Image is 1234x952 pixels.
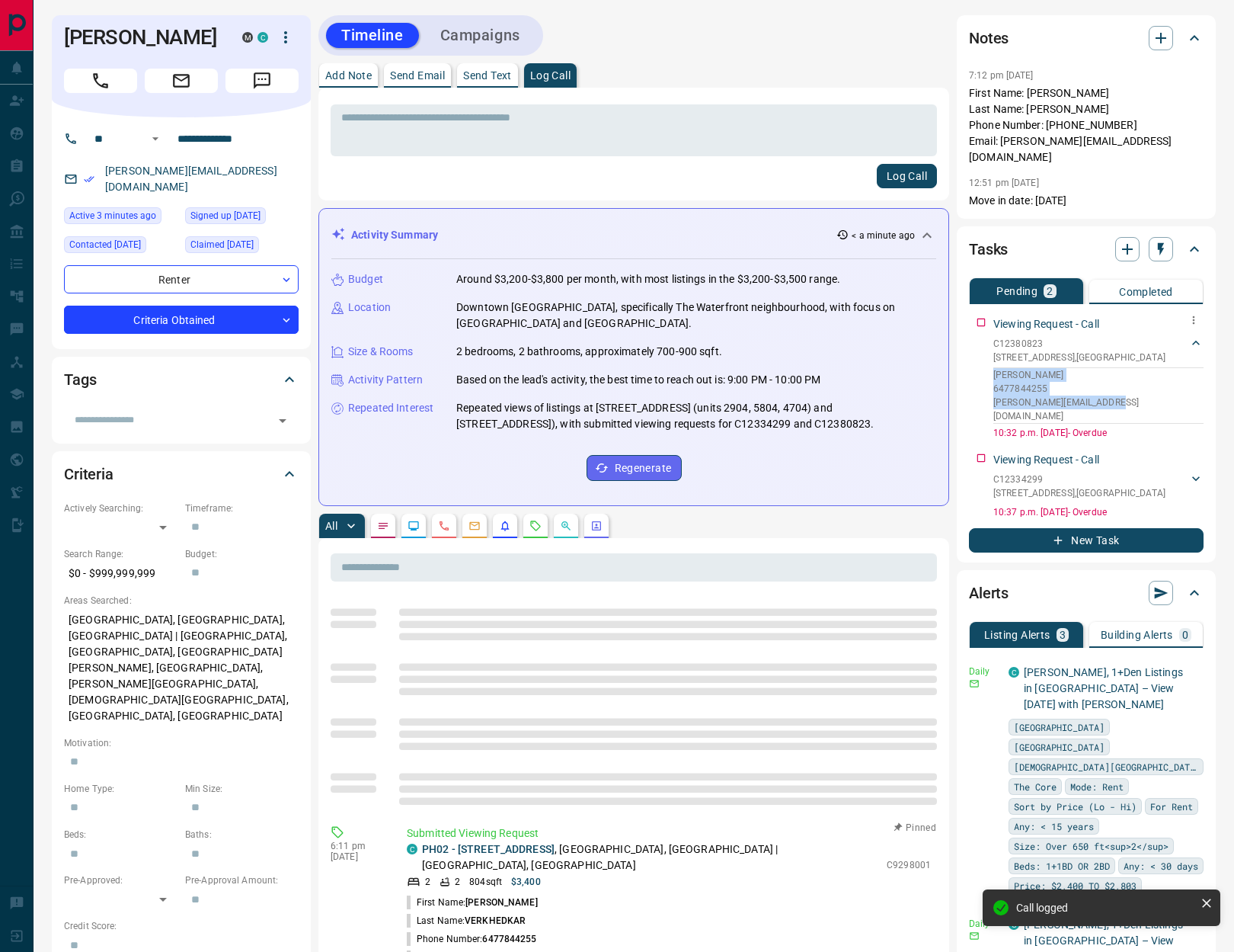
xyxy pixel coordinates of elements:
[993,452,1099,468] p: Viewing Request - Call
[587,455,682,481] button: Regenerate
[1014,799,1136,814] span: Sort by Price (Lo - Hi)
[511,875,541,889] p: $3,400
[348,300,391,316] p: Location
[887,858,931,872] p: C9298001
[969,20,1204,56] div: Notes
[560,520,572,532] svg: Opportunities
[105,165,277,193] a: [PERSON_NAME][EMAIL_ADDRESS][DOMAIN_NAME]
[993,334,1204,367] div: C12380823[STREET_ADDRESS],[GEOGRAPHIC_DATA]
[64,919,299,933] p: Credit Score:
[1009,667,1019,678] div: condos.ca
[463,70,512,81] p: Send Text
[1014,819,1094,834] span: Any: < 15 years
[465,915,526,926] span: VERKHEDKAR
[1014,858,1110,873] span: Beds: 1+1BD OR 2BD
[530,70,571,81] p: Log Call
[185,502,299,515] p: Timeframe:
[64,828,177,841] p: Beds:
[64,69,137,93] span: Call
[69,208,156,223] span: Active 3 minutes ago
[331,841,384,851] p: 6:11 pm
[993,368,1204,382] p: [PERSON_NAME]
[1014,838,1168,854] span: Size: Over 650 ft<sup>2</sup>
[993,351,1165,364] p: [STREET_ADDRESS] , [GEOGRAPHIC_DATA]
[529,520,542,532] svg: Requests
[185,782,299,796] p: Min Size:
[993,426,1204,440] p: 10:32 p.m. [DATE] - Overdue
[969,931,980,941] svg: Email
[331,221,936,249] div: Activity Summary< a minute ago
[64,502,177,515] p: Actively Searching:
[64,25,219,50] h1: [PERSON_NAME]
[969,237,1008,261] h2: Tasks
[64,236,177,258] div: Tue Oct 01 2024
[969,917,999,931] p: Daily
[456,400,936,432] p: Repeated views of listings at [STREET_ADDRESS] (units 2904, 5804, 4704) and [STREET_ADDRESS]), wi...
[969,665,999,678] p: Daily
[145,69,218,93] span: Email
[64,306,299,334] div: Criteria Obtained
[325,70,372,81] p: Add Note
[64,547,177,561] p: Search Range:
[348,344,414,360] p: Size & Rooms
[456,271,840,287] p: Around $3,200-$3,800 per month, with most listings in the $3,200-$3,500 range.
[425,23,535,48] button: Campaigns
[64,607,299,729] p: [GEOGRAPHIC_DATA], [GEOGRAPHIC_DATA], [GEOGRAPHIC_DATA] | [GEOGRAPHIC_DATA], [GEOGRAPHIC_DATA], [...
[351,227,438,243] p: Activity Summary
[407,844,417,854] div: condos.ca
[64,736,299,750] p: Motivation:
[969,178,1039,188] p: 12:51 pm [DATE]
[969,678,980,689] svg: Email
[69,237,141,252] span: Contacted [DATE]
[407,825,931,841] p: Submitted Viewing Request
[1014,720,1105,735] span: [GEOGRAPHIC_DATA]
[185,207,299,229] div: Sat May 29 2021
[1047,286,1053,296] p: 2
[185,873,299,887] p: Pre-Approval Amount:
[64,561,177,586] p: $0 - $999,999,999
[185,236,299,258] div: Mon Mar 21 2022
[1070,779,1124,794] span: Mode: Rent
[225,69,299,93] span: Message
[422,843,555,855] a: PH02 - [STREET_ADDRESS]
[499,520,511,532] svg: Listing Alerts
[969,26,1009,50] h2: Notes
[1016,902,1194,914] div: Call logged
[1024,666,1183,710] a: [PERSON_NAME], 1+Den Listings in [GEOGRAPHIC_DATA] – View [DATE] with [PERSON_NAME]
[969,528,1204,553] button: New Task
[331,851,384,862] p: [DATE]
[272,410,293,431] button: Open
[984,630,1050,640] p: Listing Alerts
[1014,878,1136,893] span: Price: $2,400 TO $2,803
[64,462,113,486] h2: Criteria
[969,231,1204,268] div: Tasks
[455,875,460,889] p: 2
[993,473,1165,486] p: C12334299
[1101,630,1173,640] p: Building Alerts
[64,361,299,398] div: Tags
[993,505,1204,519] p: 10:37 p.m. [DATE] - Overdue
[242,32,253,43] div: mrloft.ca
[422,841,879,873] p: , [GEOGRAPHIC_DATA], [GEOGRAPHIC_DATA] | [GEOGRAPHIC_DATA], [GEOGRAPHIC_DATA]
[877,164,937,188] button: Log Call
[408,520,420,532] svg: Lead Browsing Activity
[482,934,536,944] span: 6477844255
[190,237,254,252] span: Claimed [DATE]
[993,486,1165,500] p: [STREET_ADDRESS] , [GEOGRAPHIC_DATA]
[969,581,1009,605] h2: Alerts
[456,300,936,332] p: Downtown [GEOGRAPHIC_DATA], specifically The Waterfront neighbourhood, with focus on [GEOGRAPHIC_...
[185,828,299,841] p: Baths:
[969,85,1204,165] p: First Name: [PERSON_NAME] Last Name: [PERSON_NAME] Phone Number: [PHONE_NUMBER] Email: [PERSON_NA...
[1119,287,1173,297] p: Completed
[64,265,299,293] div: Renter
[969,193,1204,209] p: Move in date: [DATE]
[146,130,165,148] button: Open
[469,875,502,889] p: 804 sqft
[993,470,1204,503] div: C12334299[STREET_ADDRESS],[GEOGRAPHIC_DATA]
[64,873,177,887] p: Pre-Approved:
[390,70,445,81] p: Send Email
[1060,630,1066,640] p: 3
[325,521,337,531] p: All
[348,372,423,388] p: Activity Pattern
[326,23,419,48] button: Timeline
